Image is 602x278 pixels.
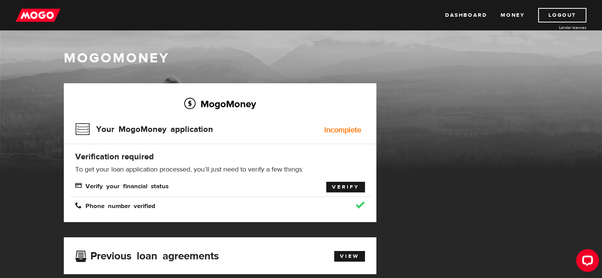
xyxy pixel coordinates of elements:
img: mogo_logo-11ee424be714fa7cbb0f0f49df9e16ec.png [16,8,60,22]
h3: Your MogoMoney application [75,119,213,139]
h3: Previous loan agreements [75,250,219,260]
a: Money [501,8,525,22]
h1: MogoMoney [64,50,539,66]
a: View [334,251,365,262]
a: Logout [538,8,586,22]
a: Lender licences [529,25,586,30]
a: Verify [326,182,365,192]
iframe: LiveChat chat widget [570,246,602,278]
p: To get your loan application processed, you’ll just need to verify a few things: [75,165,365,174]
h4: Verification required [75,151,365,162]
span: Verify your financial status [75,182,169,189]
a: Dashboard [445,8,487,22]
div: Incomplete [324,126,361,134]
h2: MogoMoney [75,96,365,112]
span: Phone number verified [75,202,155,208]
